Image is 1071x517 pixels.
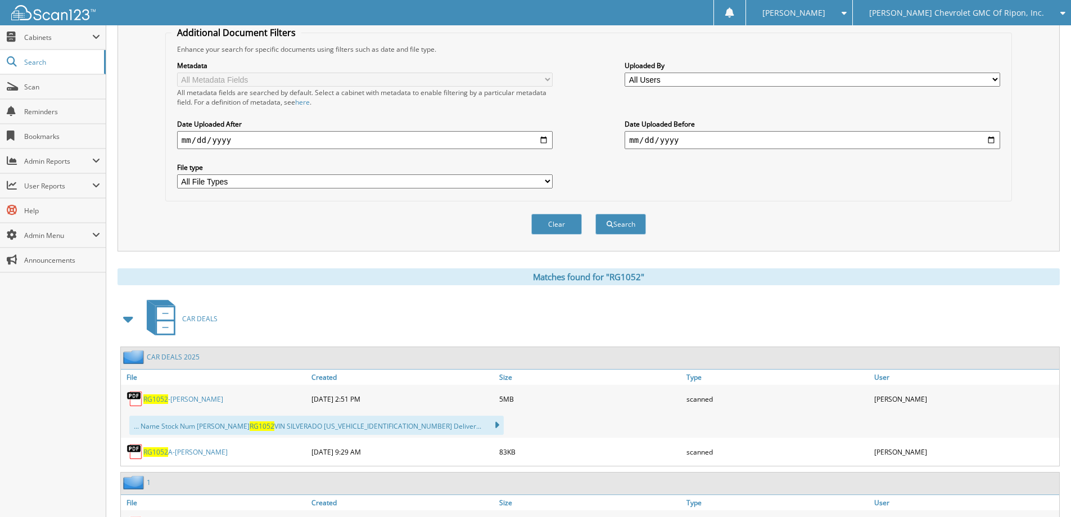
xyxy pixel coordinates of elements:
[24,82,100,92] span: Scan
[309,370,496,385] a: Created
[126,443,143,460] img: PDF.png
[684,388,871,410] div: scanned
[24,33,92,42] span: Cabinets
[118,268,1060,285] div: Matches found for "RG1052"
[143,394,168,404] span: RG1052
[684,370,871,385] a: Type
[121,370,309,385] a: File
[147,352,200,362] a: CAR DEALS 2025
[871,440,1059,463] div: [PERSON_NAME]
[295,97,310,107] a: here
[147,478,151,487] a: 1
[126,390,143,407] img: PDF.png
[625,119,1000,129] label: Date Uploaded Before
[182,314,218,323] span: CAR DEALS
[171,44,1006,54] div: Enhance your search for specific documents using filters such as date and file type.
[123,475,147,489] img: folder2.png
[496,388,684,410] div: 5MB
[496,370,684,385] a: Size
[177,163,553,172] label: File type
[24,231,92,240] span: Admin Menu
[871,388,1059,410] div: [PERSON_NAME]
[869,10,1044,16] span: [PERSON_NAME] Chevrolet GMC Of Ripon, Inc.
[684,440,871,463] div: scanned
[24,181,92,191] span: User Reports
[595,214,646,235] button: Search
[250,421,274,431] span: RG1052
[143,394,223,404] a: RG1052-[PERSON_NAME]
[24,107,100,116] span: Reminders
[625,131,1000,149] input: end
[684,495,871,510] a: Type
[177,61,553,70] label: Metadata
[121,495,309,510] a: File
[123,350,147,364] img: folder2.png
[1015,463,1071,517] iframe: Chat Widget
[24,132,100,141] span: Bookmarks
[871,370,1059,385] a: User
[496,440,684,463] div: 83KB
[24,57,98,67] span: Search
[871,495,1059,510] a: User
[309,495,496,510] a: Created
[143,447,168,457] span: RG1052
[11,5,96,20] img: scan123-logo-white.svg
[171,26,301,39] legend: Additional Document Filters
[531,214,582,235] button: Clear
[177,119,553,129] label: Date Uploaded After
[762,10,825,16] span: [PERSON_NAME]
[177,131,553,149] input: start
[309,388,496,410] div: [DATE] 2:51 PM
[24,255,100,265] span: Announcements
[24,206,100,215] span: Help
[140,296,218,341] a: CAR DEALS
[177,88,553,107] div: All metadata fields are searched by default. Select a cabinet with metadata to enable filtering b...
[143,447,228,457] a: RG1052A-[PERSON_NAME]
[129,416,504,435] div: ... Name Stock Num [PERSON_NAME] VIN SILVERADO [US_VEHICLE_IDENTIFICATION_NUMBER] Deliver...
[24,156,92,166] span: Admin Reports
[309,440,496,463] div: [DATE] 9:29 AM
[496,495,684,510] a: Size
[625,61,1000,70] label: Uploaded By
